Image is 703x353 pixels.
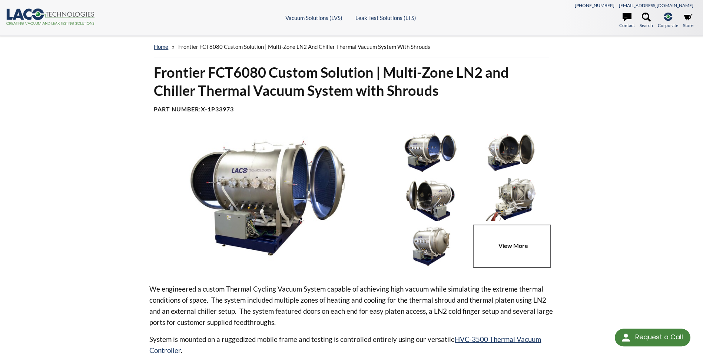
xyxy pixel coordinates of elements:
[640,13,653,29] a: Search
[473,178,550,221] img: Custom Solution | Horizontal Cylindrical Thermal Vacuum (TVAC) Test System, chamber close-up
[392,131,469,174] img: Custom Solution | Horizontal Cylindrical Thermal Vacuum (TVAC) Test System, angled view, chamber ...
[392,178,469,221] img: Custom Solution | Horizontal Cylindrical Thermal Vacuum (TVAC) Test System, angled view, open cha...
[149,131,386,263] img: Custom Solution | Horizontal Cylindrical Thermal Vacuum (TVAC) Test System, side view, chamber do...
[615,329,690,346] div: Request a Call
[285,14,342,21] a: Vacuum Solutions (LVS)
[201,105,234,112] b: X-1P33973
[658,22,678,29] span: Corporate
[620,332,632,343] img: round button
[178,43,430,50] span: Frontier FCT6080 Custom Solution | Multi-Zone LN2 and Chiller Thermal Vacuum System with Shrouds
[149,283,553,328] p: We engineered a custom Thermal Cycling Vacuum System capable of achieving high vacuum while simul...
[154,105,549,113] h4: Part Number:
[392,225,469,268] img: Custom Solution | Horizontal Cylindrical Thermal Vacuum (TVAC) Test System, side view, chamber do...
[683,13,693,29] a: Store
[154,36,549,57] div: »
[473,131,550,174] img: Custom Solution | Horizontal Cylindrical Thermal Vacuum (TVAC) Test System, internal chamber view
[575,3,614,8] a: [PHONE_NUMBER]
[619,13,635,29] a: Contact
[355,14,416,21] a: Leak Test Solutions (LTS)
[619,3,693,8] a: [EMAIL_ADDRESS][DOMAIN_NAME]
[635,329,683,346] div: Request a Call
[154,63,549,100] h1: Frontier FCT6080 Custom Solution | Multi-Zone LN2 and Chiller Thermal Vacuum System with Shrouds
[154,43,168,50] a: home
